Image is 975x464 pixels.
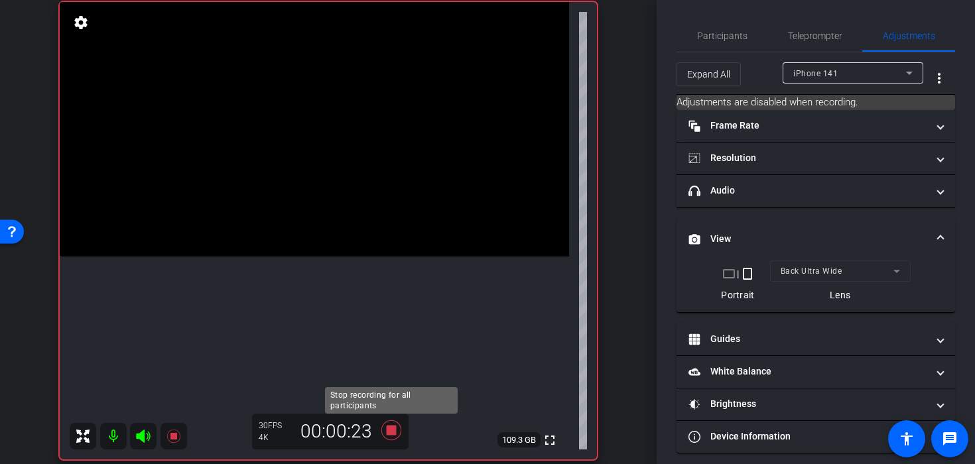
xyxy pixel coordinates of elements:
mat-panel-title: Brightness [688,397,927,411]
mat-expansion-panel-header: Resolution [677,143,955,174]
div: View [677,261,955,312]
span: Expand All [687,62,730,87]
mat-panel-title: Audio [688,184,927,198]
span: FPS [268,421,282,430]
mat-icon: fullscreen [542,432,558,448]
span: iPhone 141 [793,69,838,78]
div: | [721,266,755,282]
mat-expansion-panel-header: View [677,218,955,261]
mat-expansion-panel-header: Device Information [677,421,955,453]
span: Adjustments [883,31,935,40]
span: Participants [697,31,747,40]
mat-icon: message [942,431,958,447]
div: Portrait [721,288,755,302]
mat-expansion-panel-header: Guides [677,323,955,355]
mat-panel-title: Device Information [688,430,927,443]
mat-panel-title: White Balance [688,365,927,378]
span: Teleprompter [788,31,842,40]
mat-panel-title: Resolution [688,151,927,165]
mat-icon: accessibility [899,431,915,447]
mat-panel-title: Frame Rate [688,119,927,133]
mat-expansion-panel-header: Audio [677,175,955,207]
mat-panel-title: View [688,232,927,246]
mat-card: Adjustments are disabled when recording. [677,95,955,110]
mat-expansion-panel-header: Frame Rate [677,110,955,142]
mat-icon: settings [72,15,90,30]
mat-expansion-panel-header: White Balance [677,356,955,388]
span: 109.3 GB [497,432,541,448]
div: 30 [259,420,292,431]
div: Stop recording for all participants [325,387,458,414]
mat-panel-title: Guides [688,332,927,346]
mat-expansion-panel-header: Brightness [677,388,955,420]
mat-icon: more_vert [931,70,947,86]
div: 00:00:23 [292,420,381,443]
button: More Options for Adjustments Panel [923,62,955,94]
button: Expand All [677,62,741,86]
div: 4K [259,432,292,443]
